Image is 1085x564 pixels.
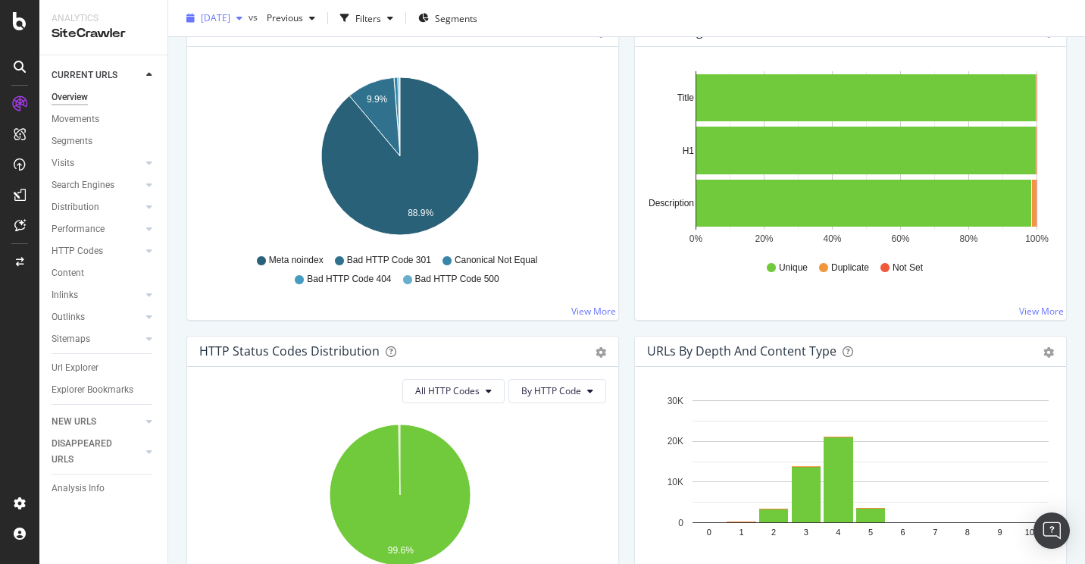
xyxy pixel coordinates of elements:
text: 1 [739,528,743,537]
div: CURRENT URLS [52,67,117,83]
span: Canonical Not Equal [455,254,537,267]
a: Sitemaps [52,331,142,347]
text: 20% [755,233,773,244]
svg: A chart. [199,71,601,247]
text: 0% [689,233,703,244]
a: NEW URLS [52,414,142,430]
a: Content [52,265,157,281]
div: Movements [52,111,99,127]
a: Visits [52,155,142,171]
div: HTTP Codes [52,243,103,259]
div: Content [52,265,84,281]
a: DISAPPEARED URLS [52,436,142,468]
text: 5 [868,528,873,537]
a: Segments [52,133,157,149]
button: Filters [334,6,399,30]
text: 6 [901,528,905,537]
text: 8 [965,528,970,537]
div: Open Intercom Messenger [1033,512,1070,549]
span: Segments [435,11,477,24]
span: Bad HTTP Code 500 [415,273,499,286]
text: 10+ [1025,528,1040,537]
a: Outlinks [52,309,142,325]
a: View More [1019,305,1064,318]
div: Filters [355,11,381,24]
div: Url Explorer [52,360,98,376]
span: Meta noindex [269,254,324,267]
div: Segments [52,133,92,149]
div: SiteCrawler [52,25,155,42]
div: NEW URLS [52,414,96,430]
a: CURRENT URLS [52,67,142,83]
a: HTTP Codes [52,243,142,259]
span: Duplicate [831,262,869,274]
text: 100% [1025,233,1049,244]
div: Outlinks [52,309,85,325]
button: By HTTP Code [508,379,606,403]
text: 88.9% [408,208,433,218]
div: HTTP Status Codes Distribution [199,343,380,359]
text: 7 [933,528,937,537]
text: 9 [997,528,1002,537]
text: 0 [707,528,711,537]
div: Analysis Info [52,481,105,497]
text: 2 [771,528,776,537]
text: 60% [891,233,909,244]
text: 3 [804,528,808,537]
span: Bad HTTP Code 301 [347,254,431,267]
button: Segments [412,6,483,30]
svg: A chart. [647,71,1049,247]
text: 40% [823,233,841,244]
div: Inlinks [52,287,78,303]
a: Analysis Info [52,481,157,497]
a: Search Engines [52,177,142,193]
text: 20K [668,436,683,446]
text: Description [649,198,694,208]
text: 80% [959,233,977,244]
text: 0 [678,518,683,528]
a: View More [571,305,616,318]
button: All HTTP Codes [402,379,505,403]
text: 4 [836,528,840,537]
text: 10K [668,477,683,487]
div: Sitemaps [52,331,90,347]
span: All HTTP Codes [415,384,480,397]
div: Search Engines [52,177,114,193]
text: 9.9% [367,94,388,105]
span: Not Set [893,262,923,274]
a: Overview [52,89,157,105]
a: Distribution [52,199,142,215]
a: Explorer Bookmarks [52,382,157,398]
div: Explorer Bookmarks [52,382,133,398]
span: 2025 Oct. 9th [201,11,230,24]
div: Visits [52,155,74,171]
span: Bad HTTP Code 404 [307,273,391,286]
div: Overview [52,89,88,105]
div: Distribution [52,199,99,215]
div: Performance [52,221,105,237]
a: Inlinks [52,287,142,303]
button: [DATE] [180,6,249,30]
span: Previous [261,11,303,24]
a: Movements [52,111,157,127]
span: Unique [779,262,808,274]
span: vs [249,10,261,23]
div: Analytics [52,12,155,25]
span: By HTTP Code [521,384,581,397]
text: 99.6% [388,545,414,556]
text: Title [677,92,695,103]
div: URLs by Depth and Content Type [647,343,836,359]
a: Url Explorer [52,360,157,376]
button: Previous [261,6,321,30]
div: DISAPPEARED URLS [52,436,128,468]
text: 30K [668,396,683,406]
div: gear [1043,347,1054,358]
div: gear [596,347,606,358]
text: H1 [683,146,695,156]
a: Performance [52,221,142,237]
